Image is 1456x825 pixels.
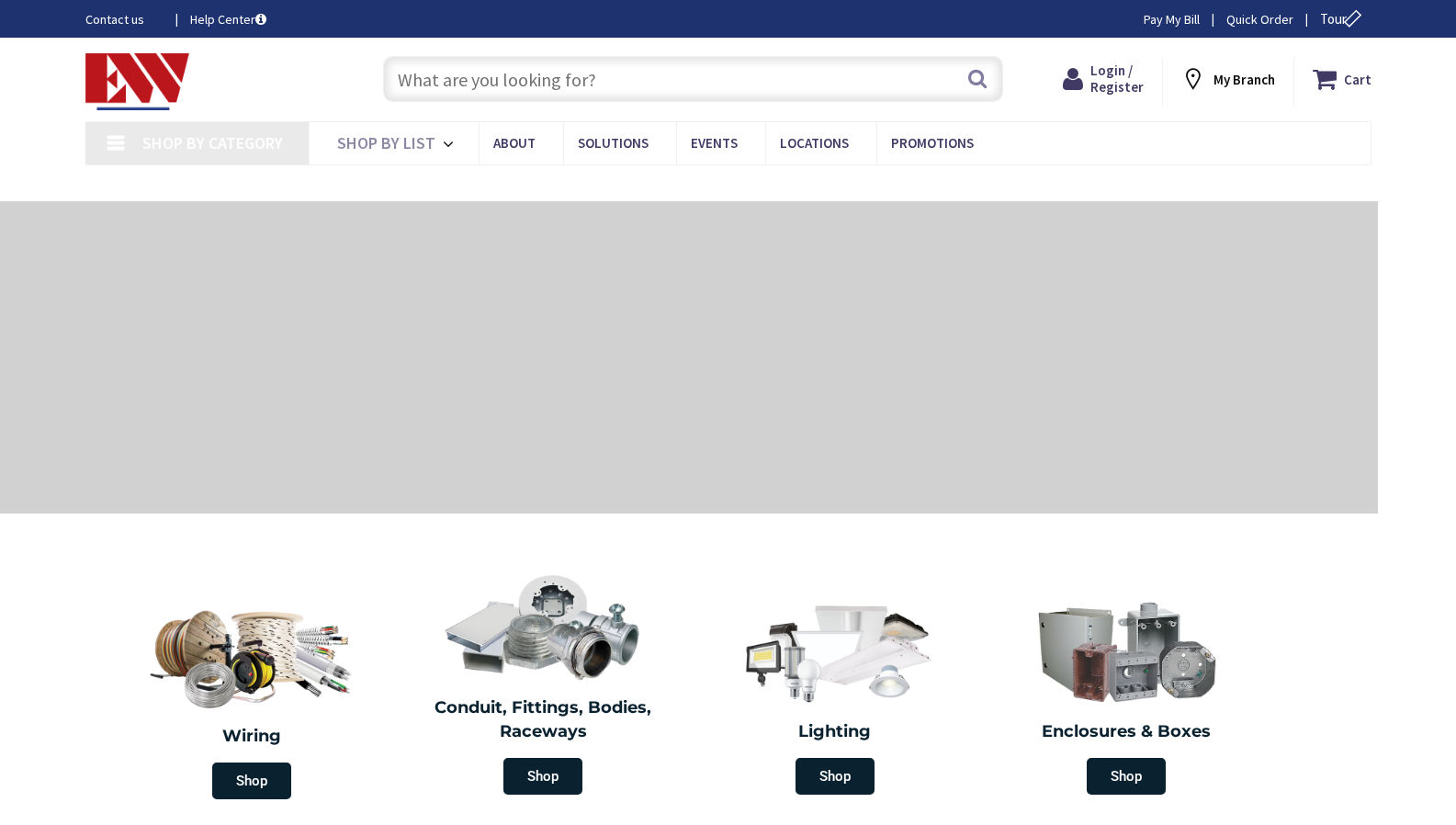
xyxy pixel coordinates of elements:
[1344,62,1371,96] strong: Cart
[986,588,1269,804] a: Enclosures & Boxes Shop
[85,53,190,110] img: Electrical Wholesalers, Inc.
[190,10,266,28] a: Help Center
[1180,62,1275,96] div: My Branch
[1313,62,1371,96] a: Cart
[493,134,536,152] span: About
[1087,758,1166,795] span: Shop
[106,588,398,808] a: Wiring Shop
[995,720,1259,744] h2: Enclosures & Boxes
[1063,62,1144,96] a: Login / Register
[578,134,649,152] span: Solutions
[780,134,849,152] span: Locations
[1144,10,1200,28] a: Pay My Bill
[1320,10,1367,28] span: Tour
[337,132,435,153] span: Shop By List
[503,758,582,795] span: Shop
[703,720,967,744] h2: Lighting
[694,588,976,804] a: Lighting Shop
[212,763,291,799] span: Shop
[1090,62,1144,96] span: Login / Register
[142,132,283,153] span: Shop By Category
[691,134,738,152] span: Events
[1213,71,1275,88] strong: My Branch
[85,10,161,28] a: Contact us
[412,696,676,743] h2: Conduit, Fittings, Bodies, Raceways
[383,56,1003,102] input: What are you looking for?
[402,564,685,804] a: Conduit, Fittings, Bodies, Raceways Shop
[796,758,875,795] span: Shop
[115,725,389,749] h2: Wiring
[1226,10,1293,28] a: Quick Order
[891,134,974,152] span: Promotions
